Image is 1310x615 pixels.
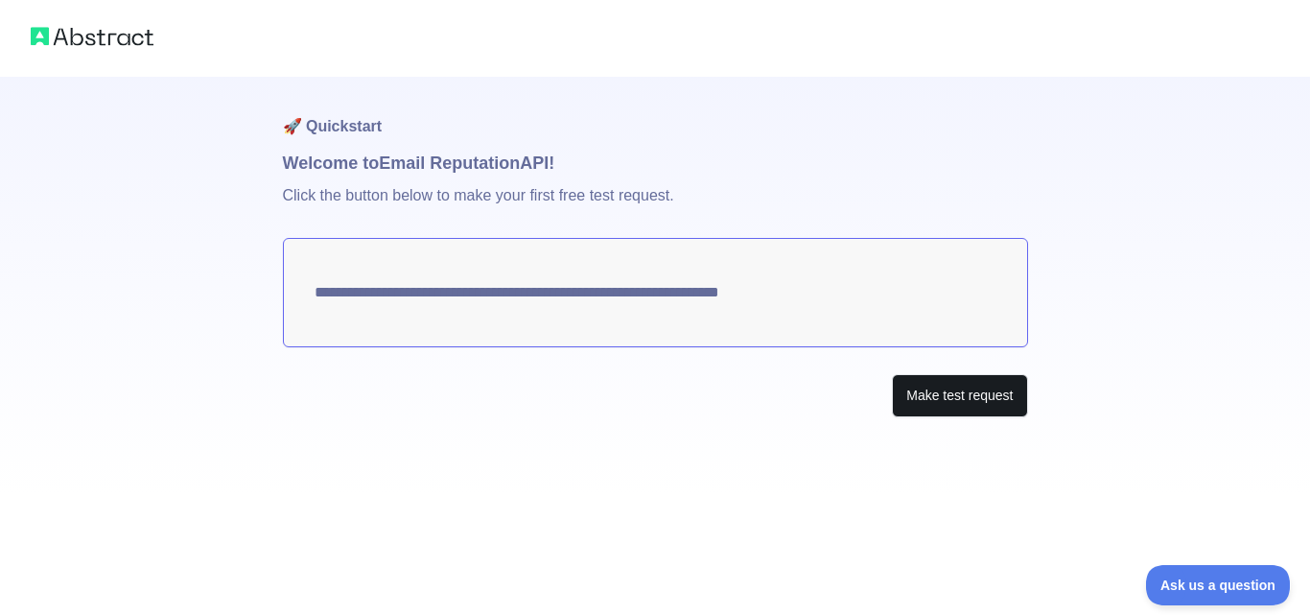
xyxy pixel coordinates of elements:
[283,177,1028,238] p: Click the button below to make your first free test request.
[1146,565,1291,605] iframe: Toggle Customer Support
[283,150,1028,177] h1: Welcome to Email Reputation API!
[31,23,153,50] img: Abstract logo
[283,77,1028,150] h1: 🚀 Quickstart
[892,374,1027,417] button: Make test request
